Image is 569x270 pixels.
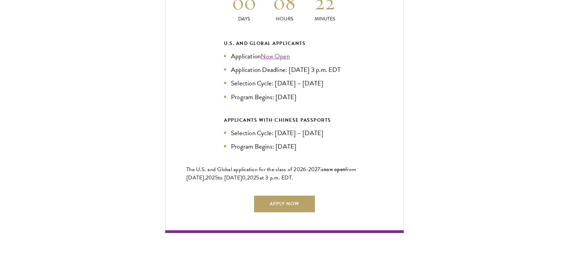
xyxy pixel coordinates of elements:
span: 202 [247,174,256,182]
div: U.S. and Global Applicants [224,39,345,48]
span: 202 [206,174,215,182]
li: Program Begins: [DATE] [224,92,345,102]
span: 0 [242,174,245,182]
li: Selection Cycle: [DATE] – [DATE] [224,78,345,88]
p: Hours [264,15,305,22]
span: at 3 p.m. EDT. [260,174,293,182]
p: Minutes [305,15,345,22]
div: APPLICANTS WITH CHINESE PASSPORTS [224,116,345,124]
span: The U.S. and Global application for the class of 202 [186,165,303,174]
span: , [245,174,247,182]
span: 5 [215,174,218,182]
span: 6 [303,165,306,174]
p: Days [224,15,264,22]
li: Selection Cycle: [DATE] – [DATE] [224,128,345,138]
span: now open [324,165,345,173]
span: 5 [256,174,259,182]
span: 7 [317,165,320,174]
li: Application Deadline: [DATE] 3 p.m. EDT [224,65,345,75]
a: Now Open [261,51,290,61]
li: Application [224,51,345,61]
span: is [320,165,324,174]
a: Apply Now [254,196,315,212]
span: from [DATE], [186,165,356,182]
li: Program Begins: [DATE] [224,141,345,151]
span: -202 [306,165,317,174]
span: to [DATE] [218,174,242,182]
